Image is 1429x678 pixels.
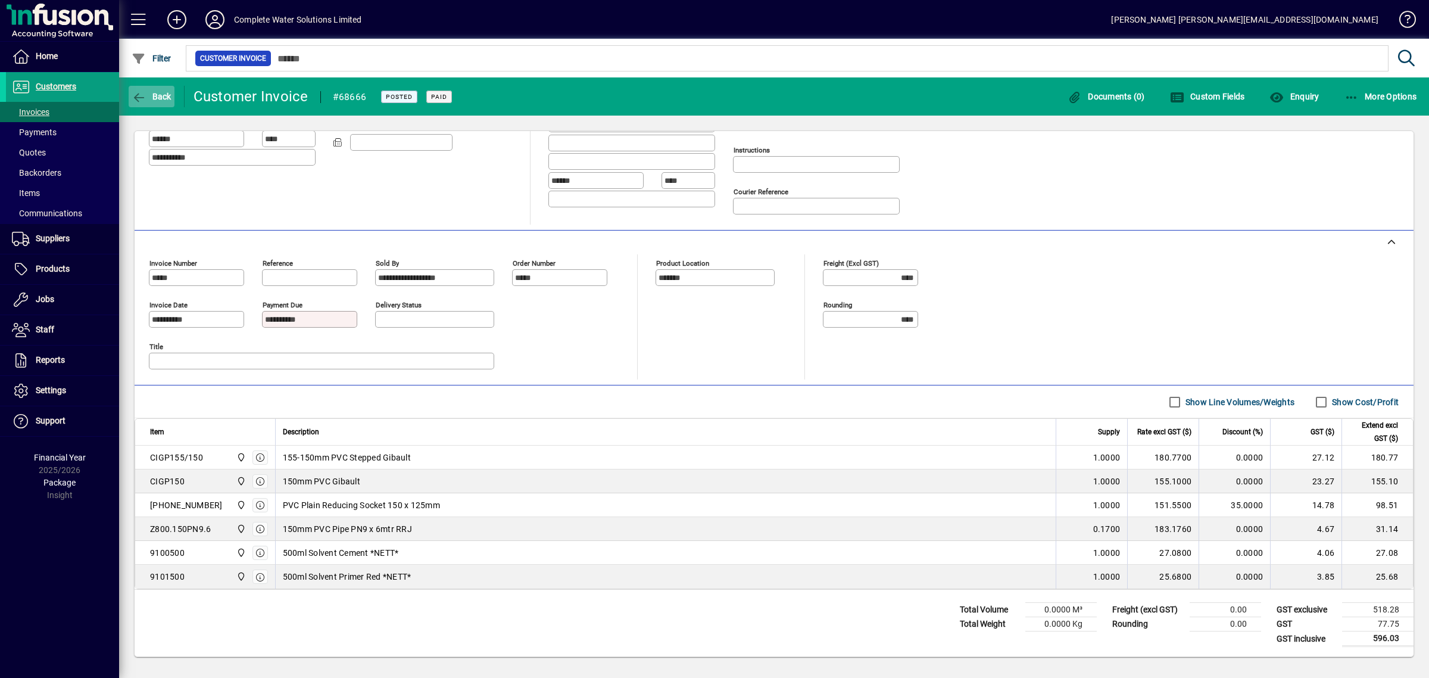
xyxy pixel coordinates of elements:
[12,209,82,218] span: Communications
[150,523,211,535] div: Z800.150PN9.6
[6,376,119,406] a: Settings
[1342,617,1414,632] td: 77.75
[1199,517,1270,541] td: 0.0000
[1135,547,1191,559] div: 27.0800
[150,547,185,559] div: 9100500
[954,603,1025,617] td: Total Volume
[36,264,70,273] span: Products
[150,475,185,487] div: CIGP150
[1135,499,1191,511] div: 151.5500
[1135,571,1191,583] div: 25.6800
[1270,517,1341,541] td: 4.67
[954,617,1025,632] td: Total Weight
[1269,92,1319,101] span: Enquiry
[656,259,709,268] mat-label: Product location
[1106,617,1190,632] td: Rounding
[1093,547,1121,559] span: 1.0000
[1341,469,1413,493] td: 155.10
[1199,469,1270,493] td: 0.0000
[12,127,57,137] span: Payments
[431,93,447,101] span: Paid
[1190,617,1261,632] td: 0.00
[158,9,196,30] button: Add
[283,547,399,559] span: 500ml Solvent Cement *NETT*
[1271,632,1342,646] td: GST inclusive
[1025,617,1097,632] td: 0.0000 Kg
[12,188,40,198] span: Items
[6,183,119,203] a: Items
[1199,493,1270,517] td: 35.0000
[150,425,164,438] span: Item
[233,499,247,512] span: Motueka
[1098,425,1120,438] span: Supply
[36,385,66,395] span: Settings
[6,254,119,284] a: Products
[6,315,119,345] a: Staff
[233,523,247,536] span: Motueka
[1167,86,1248,107] button: Custom Fields
[233,570,247,583] span: Motueka
[12,168,61,178] span: Backorders
[734,188,788,196] mat-label: Courier Reference
[1137,425,1191,438] span: Rate excl GST ($)
[1270,541,1341,565] td: 4.06
[1135,475,1191,487] div: 155.1000
[1135,523,1191,535] div: 183.1760
[1199,565,1270,589] td: 0.0000
[1093,499,1121,511] span: 1.0000
[6,224,119,254] a: Suppliers
[1135,452,1191,464] div: 180.7700
[1270,565,1341,589] td: 3.85
[283,523,412,535] span: 150mm PVC Pipe PN9 x 6mtr RRJ
[36,51,58,61] span: Home
[1199,541,1270,565] td: 0.0000
[823,301,852,309] mat-label: Rounding
[194,87,308,106] div: Customer Invoice
[1341,86,1420,107] button: More Options
[200,52,266,64] span: Customer Invoice
[6,163,119,183] a: Backorders
[36,325,54,334] span: Staff
[43,478,76,487] span: Package
[150,452,203,464] div: CIGP155/150
[1093,571,1121,583] span: 1.0000
[1170,92,1245,101] span: Custom Fields
[36,82,76,91] span: Customers
[283,571,411,583] span: 500ml Solvent Primer Red *NETT*
[1093,523,1121,535] span: 0.1700
[6,142,119,163] a: Quotes
[6,285,119,315] a: Jobs
[1271,617,1342,632] td: GST
[1390,2,1414,41] a: Knowledge Base
[386,93,413,101] span: Posted
[376,301,422,309] mat-label: Delivery status
[1093,475,1121,487] span: 1.0000
[1270,469,1341,493] td: 23.27
[6,346,119,375] a: Reports
[263,259,293,268] mat-label: Reference
[1341,565,1413,589] td: 25.68
[6,406,119,436] a: Support
[132,54,171,63] span: Filter
[1093,452,1121,464] span: 1.0000
[149,301,188,309] mat-label: Invoice date
[6,122,119,142] a: Payments
[1344,92,1417,101] span: More Options
[283,499,440,511] span: PVC Plain Reducing Socket 150 x 125mm
[1266,86,1322,107] button: Enquiry
[1183,396,1294,408] label: Show Line Volumes/Weights
[233,475,247,488] span: Motueka
[6,203,119,223] a: Communications
[1065,86,1148,107] button: Documents (0)
[12,107,49,117] span: Invoices
[149,343,163,351] mat-label: Title
[1068,92,1145,101] span: Documents (0)
[1341,493,1413,517] td: 98.51
[196,9,234,30] button: Profile
[1342,632,1414,646] td: 596.03
[263,301,302,309] mat-label: Payment due
[1106,603,1190,617] td: Freight (excl GST)
[1330,396,1399,408] label: Show Cost/Profit
[129,48,174,69] button: Filter
[12,148,46,157] span: Quotes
